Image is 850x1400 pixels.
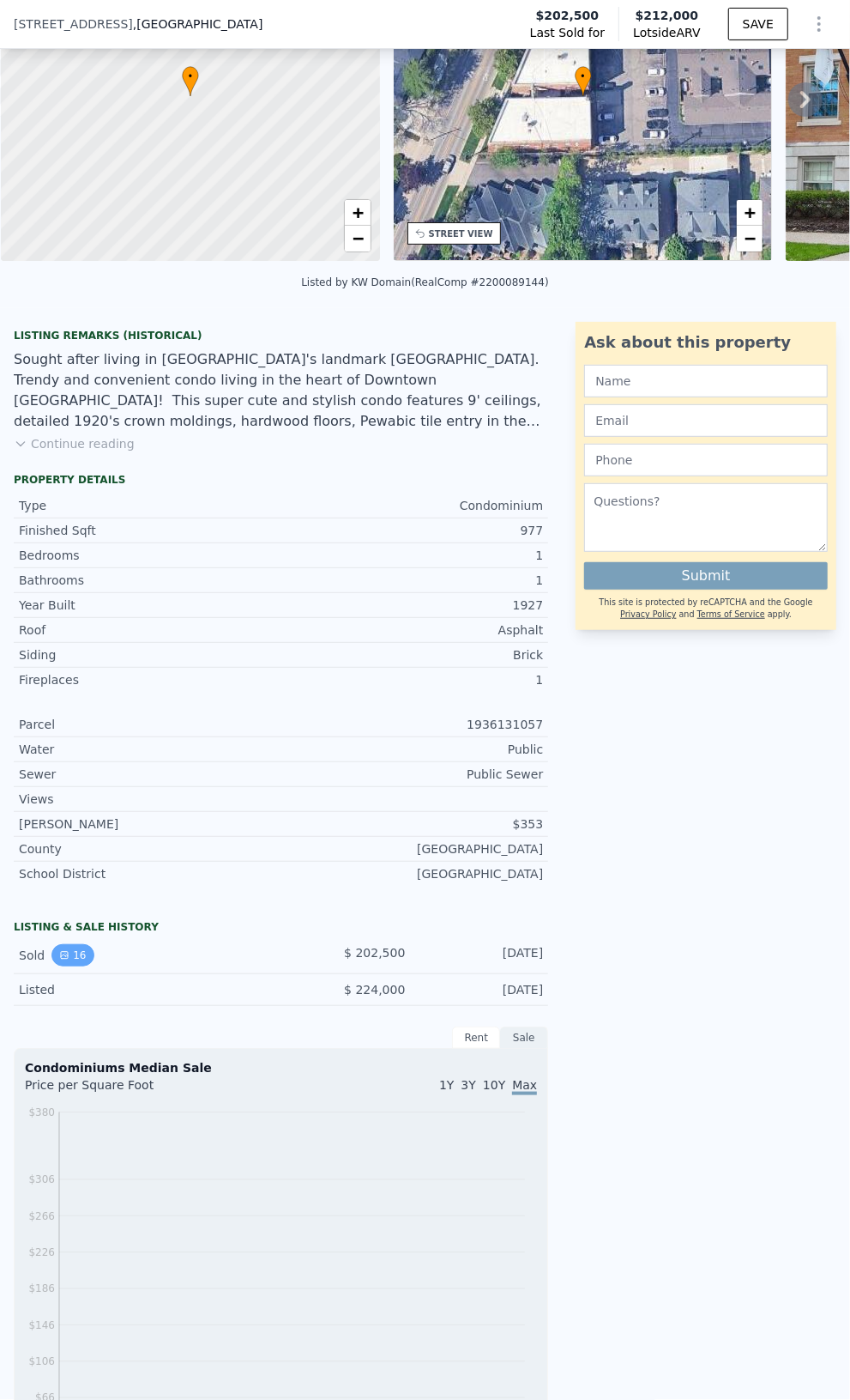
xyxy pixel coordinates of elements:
[19,572,281,589] div: Bathrooms
[182,69,199,84] span: •
[19,741,281,758] div: Water
[584,562,828,590] button: Submit
[737,226,763,252] a: Zoom out
[620,609,676,619] a: Privacy Policy
[281,522,544,539] div: 977
[19,791,281,808] div: Views
[345,200,371,226] a: Zoom in
[483,1078,505,1092] span: 10Y
[281,671,544,688] div: 1
[25,1059,537,1076] div: Condominiums Median Sale
[28,1174,55,1186] tspan: $306
[19,865,281,882] div: School District
[633,24,700,41] span: Lotside ARV
[584,404,828,437] input: Email
[281,840,544,858] div: [GEOGRAPHIC_DATA]
[636,9,699,22] span: $212,000
[14,15,133,33] span: [STREET_ADDRESS]
[14,329,548,342] div: Listing Remarks (Historical)
[133,15,263,33] span: , [GEOGRAPHIC_DATA]
[352,202,363,223] span: +
[452,1027,500,1049] div: Rent
[281,815,544,833] div: $353
[344,983,405,997] span: $ 224,000
[281,766,544,783] div: Public Sewer
[281,572,544,589] div: 1
[28,1106,55,1118] tspan: $380
[25,1076,281,1104] div: Price per Square Foot
[584,330,828,355] div: Ask about this property
[19,766,281,783] div: Sewer
[14,435,135,452] button: Continue reading
[19,671,281,688] div: Fireplaces
[512,1078,537,1095] span: Max
[697,609,765,619] a: Terms of Service
[345,226,371,252] a: Zoom out
[439,1078,454,1092] span: 1Y
[429,227,493,240] div: STREET VIEW
[19,944,268,967] div: Sold
[301,276,549,288] div: Listed by KW Domain (RealComp #2200089144)
[19,597,281,614] div: Year Built
[19,646,281,664] div: Siding
[281,646,544,664] div: Brick
[19,840,281,858] div: County
[728,8,788,40] button: SAVE
[28,1246,55,1258] tspan: $226
[182,66,199,96] div: •
[19,497,281,514] div: Type
[281,865,544,882] div: [GEOGRAPHIC_DATA]
[530,24,606,41] span: Last Sold for
[461,1078,476,1092] span: 3Y
[19,547,281,564] div: Bedrooms
[352,227,363,249] span: −
[28,1283,55,1295] tspan: $186
[281,597,544,614] div: 1927
[281,716,544,733] div: 1936131057
[281,621,544,639] div: Asphalt
[28,1356,55,1368] tspan: $106
[19,522,281,539] div: Finished Sqft
[281,497,544,514] div: Condominium
[14,349,548,432] div: Sought after living in [GEOGRAPHIC_DATA]'s landmark [GEOGRAPHIC_DATA]. Trendy and convenient cond...
[14,473,548,487] div: Property details
[14,920,548,937] div: LISTING & SALE HISTORY
[575,66,592,96] div: •
[737,200,763,226] a: Zoom in
[584,597,828,621] div: This site is protected by reCAPTCHA and the Google and apply.
[51,944,93,967] button: View historical data
[584,444,828,476] input: Phone
[281,547,544,564] div: 1
[584,365,828,397] input: Name
[745,202,756,223] span: +
[19,981,268,998] div: Listed
[28,1319,55,1331] tspan: $146
[745,227,756,249] span: −
[19,815,281,833] div: [PERSON_NAME]
[536,7,600,24] span: $202,500
[575,69,592,84] span: •
[19,716,281,733] div: Parcel
[802,7,836,41] button: Show Options
[281,741,544,758] div: Public
[19,621,281,639] div: Roof
[500,1027,548,1049] div: Sale
[419,981,543,998] div: [DATE]
[28,1210,55,1222] tspan: $266
[344,946,405,960] span: $ 202,500
[419,944,543,967] div: [DATE]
